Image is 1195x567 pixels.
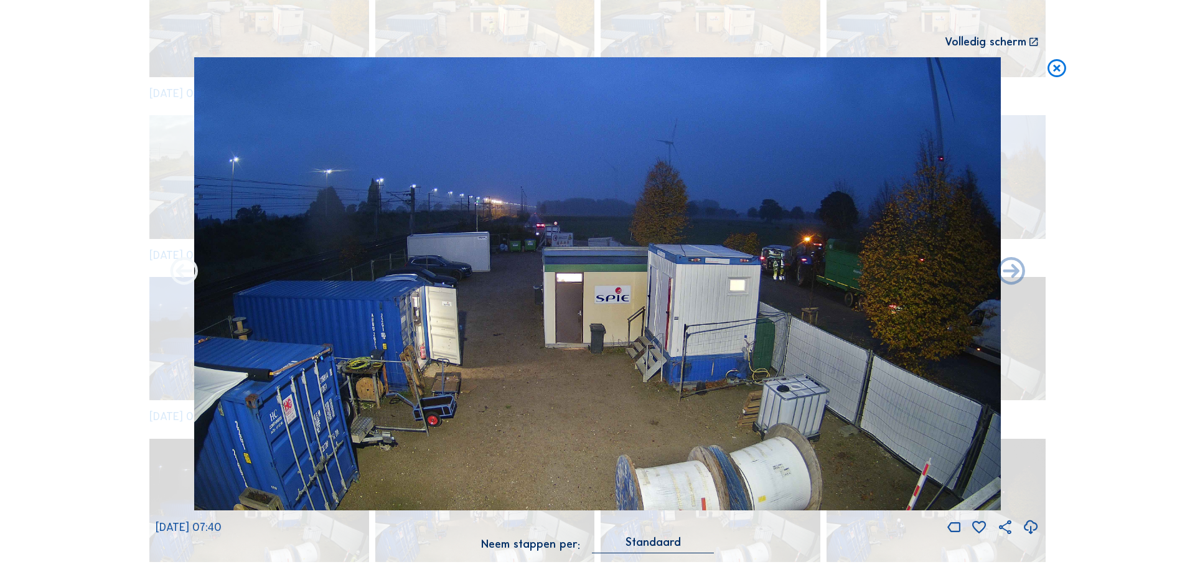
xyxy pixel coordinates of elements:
[167,255,200,289] i: Forward
[945,37,1026,49] div: Volledig scherm
[194,57,1001,511] img: Image
[481,539,580,550] div: Neem stappen per:
[156,520,222,534] span: [DATE] 07:40
[995,255,1028,289] i: Back
[592,537,714,553] div: Standaard
[626,537,681,548] div: Standaard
